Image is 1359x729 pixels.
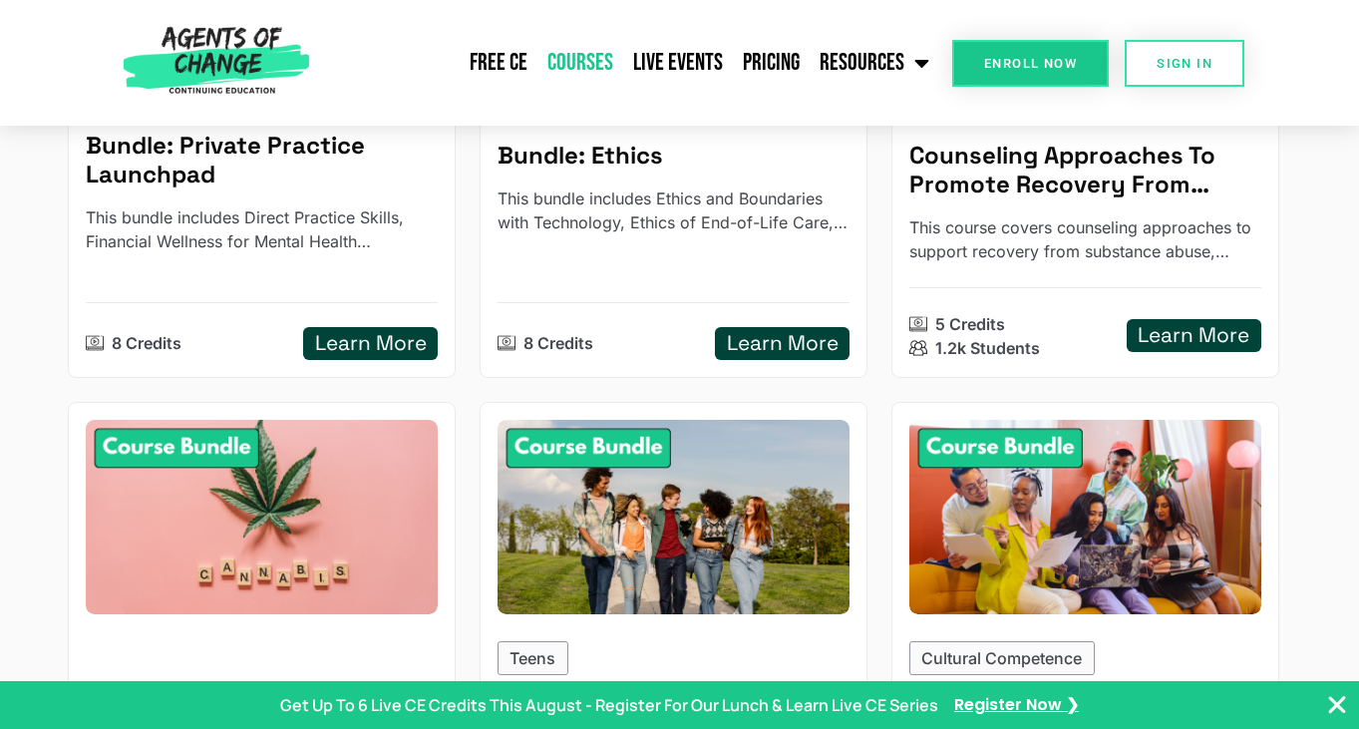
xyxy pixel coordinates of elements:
button: Close Banner [1325,693,1349,717]
p: This bundle includes Direct Practice Skills, Financial Wellness for Mental Health Professionals, ... [86,205,438,253]
h5: Bundle: Ethics [498,142,849,171]
a: Register Now ❯ [954,694,1079,716]
p: 1.2k Students [935,336,1040,360]
h5: Learn More [315,331,427,356]
img: Cannabis Use Disorder - 5 CE Credit Bundle [86,420,438,614]
a: Free CE [460,38,537,88]
p: This bundle includes Ethics and Boundaries with Technology, Ethics of End-of-Life Care, Ethical C... [498,186,849,234]
a: SIGN IN [1125,40,1244,87]
h5: Counseling Approaches To Promote Recovery From Substance Use - Reading Based [909,142,1261,199]
img: Working with Teens - 5 Credit CE Bundle [498,420,849,614]
a: Resources [810,38,939,88]
p: 8 Credits [112,331,181,355]
p: Get Up To 6 Live CE Credits This August - Register For Our Lunch & Learn Live CE Series [280,693,938,717]
a: Live Events [623,38,733,88]
p: Cultural Competence [921,646,1082,670]
img: Cultural Competence - 5 Credit CE Bundle [909,420,1261,614]
h5: Bundle: Private Practice Launchpad [86,132,438,189]
p: Teens [510,646,555,670]
p: 8 Credits [523,331,593,355]
span: Enroll Now [984,57,1077,70]
a: Courses [537,38,623,88]
h5: Learn More [727,331,839,356]
a: Enroll Now [952,40,1109,87]
h5: Learn More [1138,323,1249,348]
nav: Menu [318,38,939,88]
span: SIGN IN [1157,57,1212,70]
p: This course covers counseling approaches to support recovery from substance abuse, including harm... [909,215,1261,263]
a: Pricing [733,38,810,88]
p: 5 Credits [935,312,1005,336]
